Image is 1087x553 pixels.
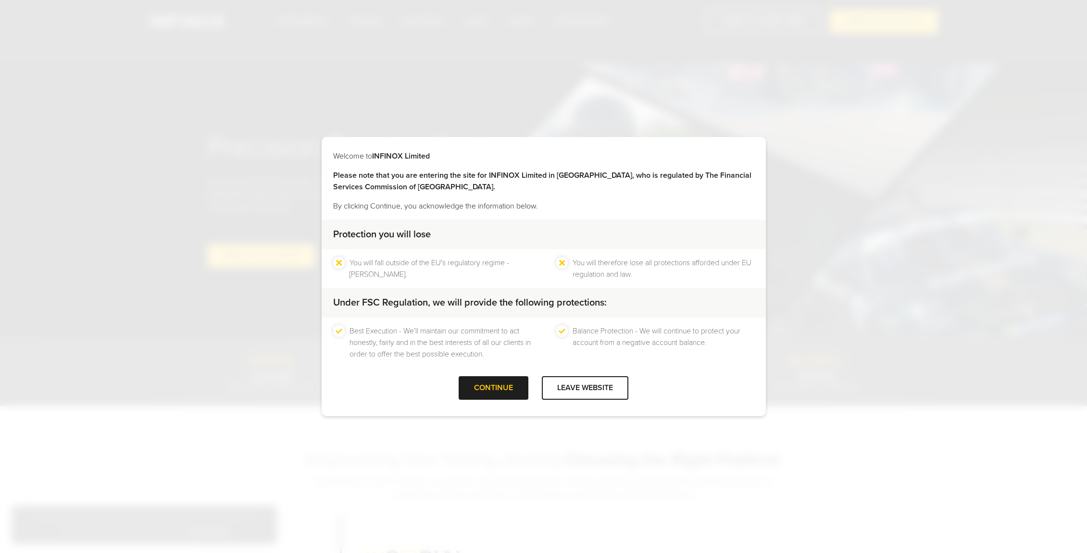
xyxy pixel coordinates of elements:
li: Balance Protection - We will continue to protect your account from a negative account balance. [573,325,754,360]
li: You will therefore lose all protections afforded under EU regulation and law. [573,257,754,280]
p: By clicking Continue, you acknowledge the information below. [333,200,754,212]
strong: INFINOX Limited [372,151,430,161]
li: You will fall outside of the EU's regulatory regime - [PERSON_NAME]. [350,257,531,280]
li: Best Execution - We’ll maintain our commitment to act honestly, fairly and in the best interests ... [350,325,531,360]
strong: Please note that you are entering the site for INFINOX Limited in [GEOGRAPHIC_DATA], who is regul... [333,171,751,192]
p: Welcome to [333,150,754,162]
div: CONTINUE [459,376,528,400]
strong: Under FSC Regulation, we will provide the following protections: [333,297,607,308]
strong: Protection you will lose [333,229,431,240]
div: LEAVE WEBSITE [542,376,628,400]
